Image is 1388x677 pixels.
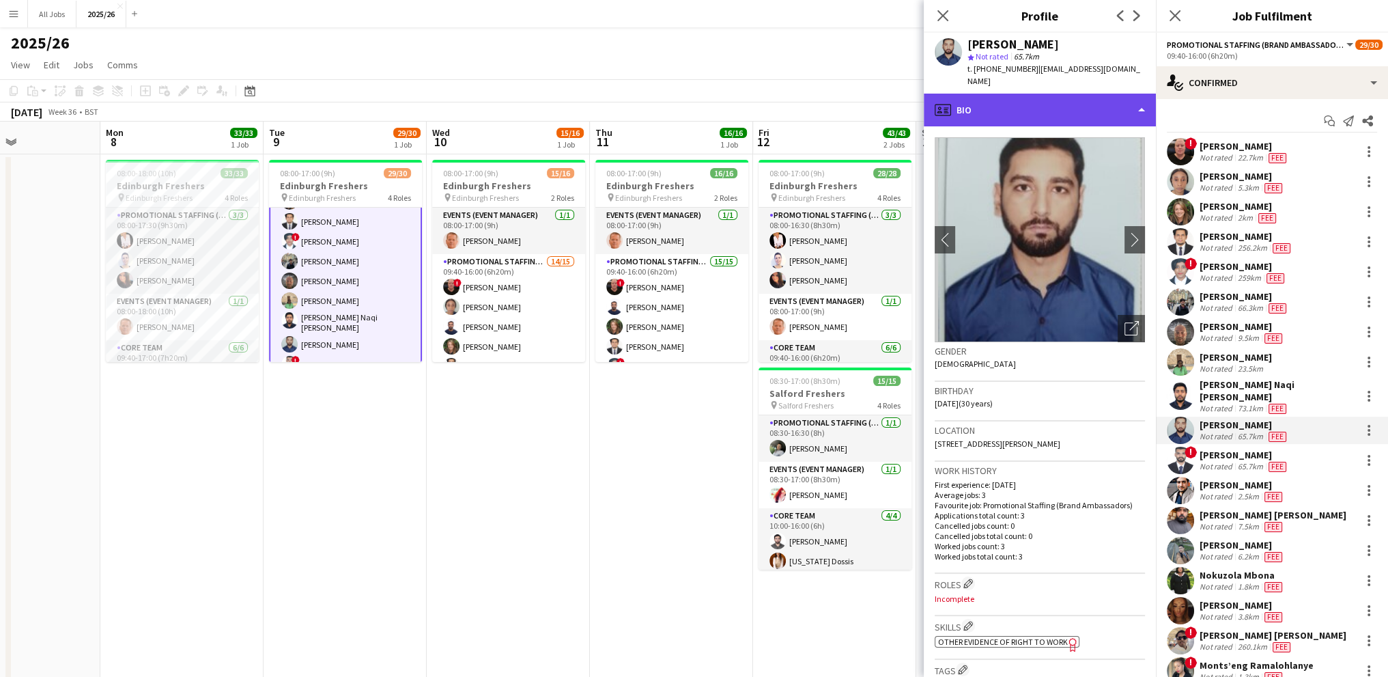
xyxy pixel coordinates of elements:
[759,126,769,139] span: Fri
[967,64,1140,86] span: | [EMAIL_ADDRESS][DOMAIN_NAME]
[1235,303,1266,314] div: 66.3km
[556,128,584,138] span: 15/16
[935,137,1145,342] img: Crew avatar or photo
[1264,522,1282,532] span: Fee
[280,168,335,178] span: 08:00-17:00 (9h)
[1167,40,1344,50] span: Promotional Staffing (Brand Ambassadors)
[595,160,748,362] app-job-card: 08:00-17:00 (9h)16/16Edinburgh Freshers Edinburgh Freshers2 RolesEvents (Event Manager)1/108:00-1...
[1200,431,1235,442] div: Not rated
[1167,51,1377,61] div: 09:40-16:00 (6h20m)
[1235,491,1262,502] div: 2.5km
[1156,7,1388,25] h3: Job Fulfilment
[432,126,450,139] span: Wed
[759,160,911,362] div: 08:00-17:00 (9h)28/28Edinburgh Freshers Edinburgh Freshers4 RolesPromotional Staffing (Team Leade...
[102,56,143,74] a: Comms
[1235,152,1266,163] div: 22.7km
[935,531,1145,541] p: Cancelled jobs total count: 0
[1200,273,1235,284] div: Not rated
[221,168,248,178] span: 33/33
[759,508,911,614] app-card-role: Core Team4/410:00-16:00 (6h)[PERSON_NAME][US_STATE] Dossis
[593,134,612,150] span: 11
[935,551,1145,562] p: Worked jobs total count: 3
[595,126,612,139] span: Thu
[935,594,1145,604] p: Incomplete
[595,180,748,192] h3: Edinburgh Freshers
[1235,551,1262,562] div: 6.2km
[1200,521,1235,532] div: Not rated
[1200,539,1285,551] div: [PERSON_NAME]
[1185,258,1197,270] span: !
[924,94,1156,126] div: Bio
[1270,641,1293,652] div: Crew has different fees then in role
[1200,333,1235,344] div: Not rated
[1269,462,1286,472] span: Fee
[1200,230,1293,243] div: [PERSON_NAME]
[452,193,519,203] span: Edinburgh Freshers
[759,387,911,400] h3: Salford Freshers
[935,424,1145,437] h3: Location
[1264,552,1282,562] span: Fee
[1264,492,1282,502] span: Fee
[230,128,257,138] span: 33/33
[710,168,737,178] span: 16/16
[617,279,625,287] span: !
[1258,213,1276,223] span: Fee
[756,134,769,150] span: 12
[1200,303,1235,314] div: Not rated
[1200,152,1235,163] div: Not rated
[877,193,901,203] span: 4 Roles
[1200,641,1235,652] div: Not rated
[1200,260,1287,273] div: [PERSON_NAME]
[104,134,124,150] span: 8
[714,193,737,203] span: 2 Roles
[1235,581,1262,592] div: 1.8km
[935,500,1145,510] p: Favourite job: Promotional Staffing (Brand Ambassadors)
[432,180,585,192] h3: Edinburgh Freshers
[1200,140,1289,152] div: [PERSON_NAME]
[606,168,662,178] span: 08:00-17:00 (9h)
[1235,212,1256,223] div: 2km
[1200,599,1285,611] div: [PERSON_NAME]
[759,462,911,508] app-card-role: Events (Event Manager)1/108:30-17:00 (8h30m)[PERSON_NAME]
[289,193,356,203] span: Edinburgh Freshers
[924,7,1156,25] h3: Profile
[443,168,498,178] span: 08:00-17:00 (9h)
[1156,66,1388,99] div: Confirmed
[720,139,746,150] div: 1 Job
[106,180,259,192] h3: Edinburgh Freshers
[1011,51,1042,61] span: 65.7km
[935,619,1145,633] h3: Skills
[938,637,1068,647] span: Other evidence of Right to Work
[384,168,411,178] span: 29/30
[1200,479,1285,491] div: [PERSON_NAME]
[547,168,574,178] span: 15/16
[883,139,909,150] div: 2 Jobs
[453,279,462,287] span: !
[1262,611,1285,622] div: Crew has different fees then in role
[1264,273,1287,284] div: Crew has different fees then in role
[1200,659,1314,672] div: Monts’eng Ramalohlanye
[1266,461,1289,472] div: Crew has different fees then in role
[126,193,193,203] span: Edinburgh Freshers
[106,160,259,362] div: 08:00-18:00 (10h)33/33Edinburgh Freshers Edinburgh Freshers4 RolesPromotional Staffing (Team Lead...
[1200,363,1235,374] div: Not rated
[1200,449,1289,461] div: [PERSON_NAME]
[1355,40,1383,50] span: 29/30
[759,368,911,570] div: 08:30-17:00 (8h30m)15/15Salford Freshers Salford Freshers4 RolesPromotional Staffing (Team Leader...
[1273,642,1290,652] span: Fee
[759,340,911,490] app-card-role: Core Team6/609:40-16:00 (6h20m)
[1185,446,1197,458] span: !
[769,376,840,386] span: 08:30-17:00 (8h30m)
[1200,569,1285,581] div: Nokuzola Mbona
[720,128,747,138] span: 16/16
[394,139,420,150] div: 1 Job
[292,356,300,364] span: !
[1200,182,1235,193] div: Not rated
[1235,641,1270,652] div: 260.1km
[935,359,1016,369] span: [DEMOGRAPHIC_DATA]
[432,160,585,362] div: 08:00-17:00 (9h)15/16Edinburgh Freshers Edinburgh Freshers2 RolesEvents (Event Manager)1/108:00-1...
[269,126,285,139] span: Tue
[432,208,585,254] app-card-role: Events (Event Manager)1/108:00-17:00 (9h)[PERSON_NAME]
[935,385,1145,397] h3: Birthday
[292,233,300,241] span: !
